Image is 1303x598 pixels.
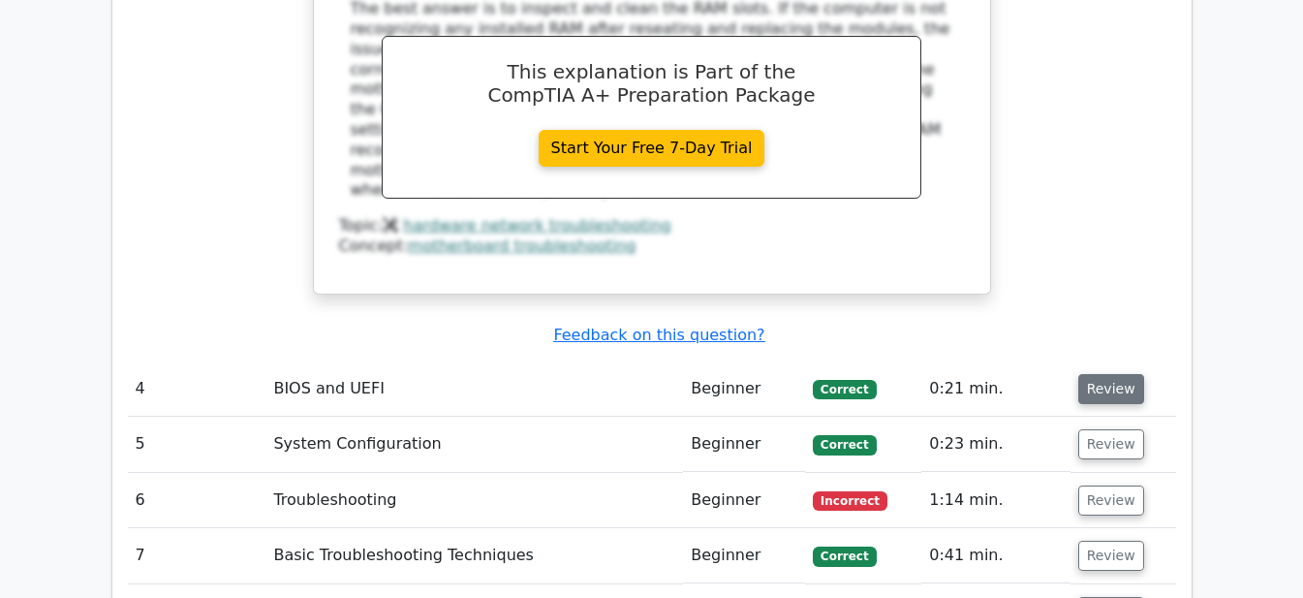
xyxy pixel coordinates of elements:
a: hardware network troubleshooting [403,216,670,235]
td: 6 [128,473,266,528]
td: 0:41 min. [921,528,1070,583]
td: Beginner [683,417,805,472]
td: 1:14 min. [921,473,1070,528]
td: 7 [128,528,266,583]
div: Topic: [339,216,965,236]
a: Start Your Free 7-Day Trial [539,130,765,167]
button: Review [1078,486,1144,516]
span: Correct [813,547,876,566]
span: Correct [813,435,876,455]
td: Basic Troubleshooting Techniques [265,528,683,583]
a: motherboard troubleshooting [408,236,636,255]
td: System Configuration [265,417,683,472]
button: Review [1078,374,1144,404]
a: Feedback on this question? [553,326,764,344]
div: Concept: [339,236,965,257]
td: 0:21 min. [921,362,1070,417]
td: 4 [128,362,266,417]
td: 5 [128,417,266,472]
button: Review [1078,541,1144,571]
td: Troubleshooting [265,473,683,528]
td: Beginner [683,528,805,583]
td: BIOS and UEFI [265,362,683,417]
td: 0:23 min. [921,417,1070,472]
span: Correct [813,380,876,399]
span: Incorrect [813,491,887,511]
td: Beginner [683,362,805,417]
button: Review [1078,429,1144,459]
td: Beginner [683,473,805,528]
